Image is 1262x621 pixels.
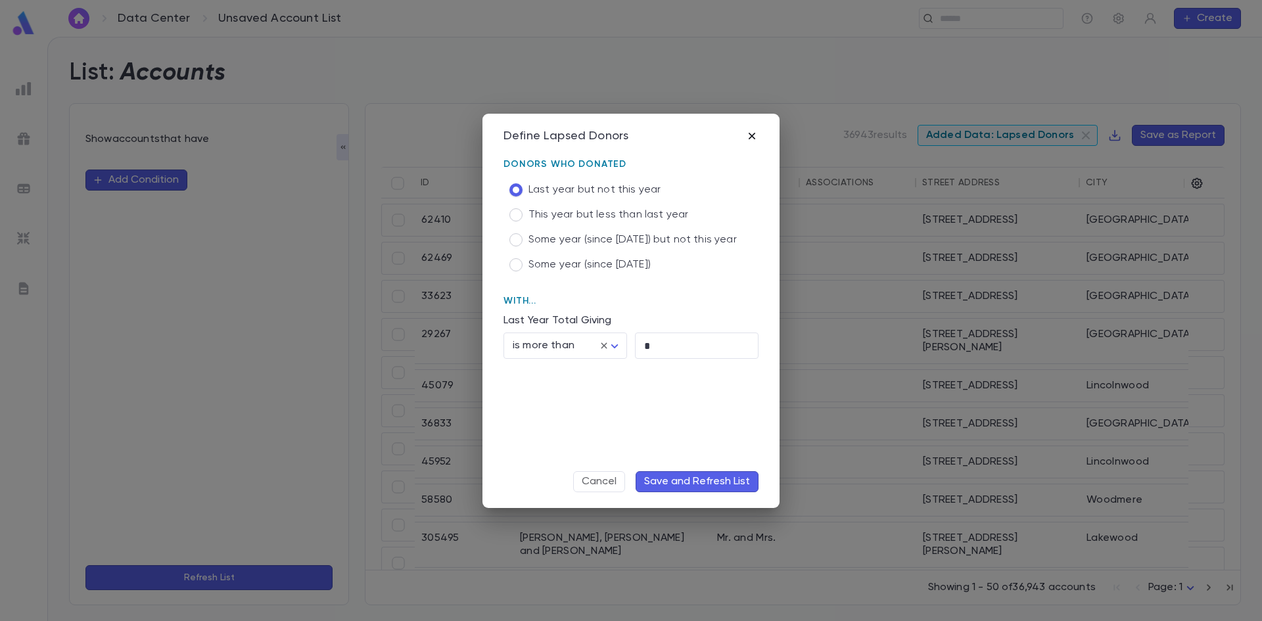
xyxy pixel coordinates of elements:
[503,333,627,359] div: is more than
[513,340,574,351] span: is more than
[528,258,651,271] span: Some year (since [DATE])
[528,183,661,196] span: Last year but not this year
[503,129,628,144] div: Define Lapsed Donors
[503,296,759,306] p: With...
[528,208,688,221] span: This year but less than last year
[503,314,759,327] p: Last Year Total Giving
[636,471,759,492] button: Save and Refresh List
[528,233,737,246] span: Some year (since [DATE]) but not this year
[573,471,625,492] button: Cancel
[503,159,759,170] p: Donors Who Donated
